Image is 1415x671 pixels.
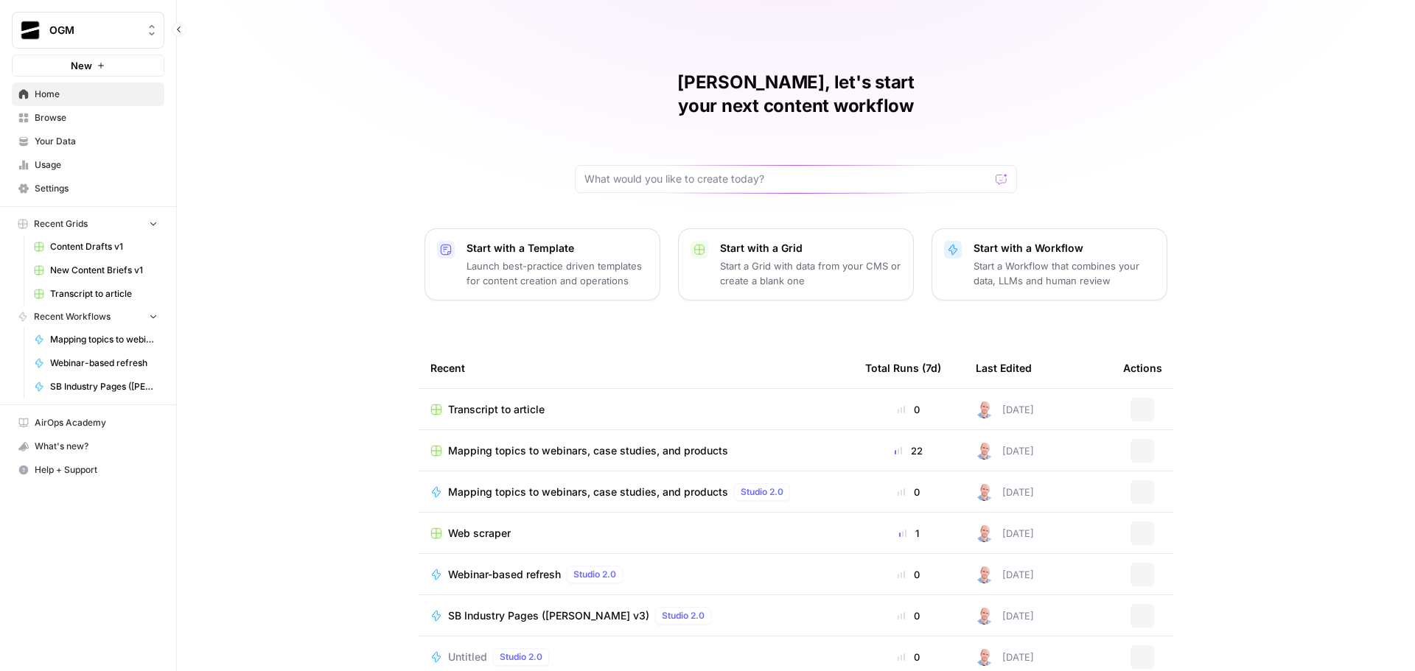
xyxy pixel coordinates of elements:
[865,485,952,499] div: 0
[467,241,648,256] p: Start with a Template
[430,526,842,541] a: Web scraper
[976,648,1034,666] div: [DATE]
[12,177,164,200] a: Settings
[976,442,1034,460] div: [DATE]
[50,240,158,253] span: Content Drafts v1
[35,158,158,172] span: Usage
[448,567,561,582] span: Webinar-based refresh
[584,172,990,186] input: What would you like to create today?
[430,348,842,388] div: Recent
[448,650,487,664] span: Untitled
[976,483,993,501] img: 4tx75zylyv1pt3lh6v9ok7bbf875
[27,375,164,398] a: SB Industry Pages ([PERSON_NAME] v3)
[17,17,43,43] img: OGM Logo
[865,567,952,582] div: 0
[27,328,164,351] a: Mapping topics to webinars, case studies, and products
[662,609,705,622] span: Studio 2.0
[976,524,993,542] img: 4tx75zylyv1pt3lh6v9ok7bbf875
[430,443,842,458] a: Mapping topics to webinars, case studies, and products
[976,566,993,583] img: 4tx75zylyv1pt3lh6v9ok7bbf875
[865,348,941,388] div: Total Runs (7d)
[865,526,952,541] div: 1
[50,264,158,277] span: New Content Briefs v1
[35,111,158,124] span: Browse
[976,648,993,666] img: 4tx75zylyv1pt3lh6v9ok7bbf875
[865,443,952,458] div: 22
[50,380,158,393] span: SB Industry Pages ([PERSON_NAME] v3)
[50,356,158,370] span: Webinar-based refresh
[27,235,164,259] a: Content Drafts v1
[12,306,164,328] button: Recent Workflows
[467,259,648,288] p: Launch best-practice driven templates for content creation and operations
[573,568,616,581] span: Studio 2.0
[35,416,158,429] span: AirOps Academy
[12,130,164,153] a: Your Data
[741,485,783,499] span: Studio 2.0
[974,259,1155,288] p: Start a Workflow that combines your data, LLMs and human review
[12,82,164,106] a: Home
[27,282,164,306] a: Transcript to article
[50,333,158,346] span: Mapping topics to webinars, case studies, and products
[976,401,993,418] img: 4tx75zylyv1pt3lh6v9ok7bbf875
[27,259,164,282] a: New Content Briefs v1
[430,483,842,501] a: Mapping topics to webinars, case studies, and productsStudio 2.0
[448,485,728,499] span: Mapping topics to webinars, case studies, and products
[12,153,164,177] a: Usage
[12,55,164,77] button: New
[448,608,649,623] span: SB Industry Pages ([PERSON_NAME] v3)
[34,217,88,231] span: Recent Grids
[35,463,158,477] span: Help + Support
[430,648,842,666] a: UntitledStudio 2.0
[49,23,139,38] span: OGM
[12,435,164,458] button: What's new?
[430,607,842,625] a: SB Industry Pages ([PERSON_NAME] v3)Studio 2.0
[430,566,842,583] a: Webinar-based refreshStudio 2.0
[865,402,952,417] div: 0
[932,228,1167,301] button: Start with a WorkflowStart a Workflow that combines your data, LLMs and human review
[720,259,901,288] p: Start a Grid with data from your CMS or create a blank one
[678,228,914,301] button: Start with a GridStart a Grid with data from your CMS or create a blank one
[34,310,111,323] span: Recent Workflows
[27,351,164,375] a: Webinar-based refresh
[976,566,1034,583] div: [DATE]
[575,71,1017,118] h1: [PERSON_NAME], let's start your next content workflow
[976,607,993,625] img: 4tx75zylyv1pt3lh6v9ok7bbf875
[976,607,1034,625] div: [DATE]
[865,650,952,664] div: 0
[976,524,1034,542] div: [DATE]
[720,241,901,256] p: Start with a Grid
[12,12,164,49] button: Workspace: OGM
[976,348,1032,388] div: Last Edited
[500,650,542,664] span: Studio 2.0
[974,241,1155,256] p: Start with a Workflow
[12,458,164,482] button: Help + Support
[12,213,164,235] button: Recent Grids
[71,58,92,73] span: New
[448,402,545,417] span: Transcript to article
[13,435,164,457] div: What's new?
[50,287,158,301] span: Transcript to article
[35,135,158,148] span: Your Data
[448,526,511,541] span: Web scraper
[448,443,728,458] span: Mapping topics to webinars, case studies, and products
[976,483,1034,501] div: [DATE]
[424,228,660,301] button: Start with a TemplateLaunch best-practice driven templates for content creation and operations
[12,411,164,435] a: AirOps Academy
[12,106,164,130] a: Browse
[976,442,993,460] img: 4tx75zylyv1pt3lh6v9ok7bbf875
[1123,348,1162,388] div: Actions
[976,401,1034,418] div: [DATE]
[865,608,952,623] div: 0
[35,88,158,101] span: Home
[35,182,158,195] span: Settings
[430,402,842,417] a: Transcript to article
